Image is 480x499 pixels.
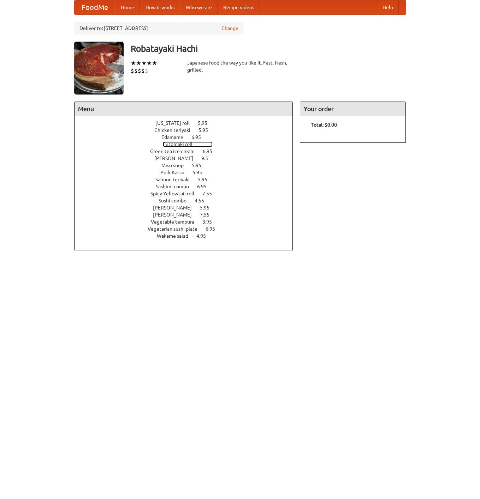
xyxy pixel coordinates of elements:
span: 5.95 [198,127,215,133]
span: Pork Katsu [160,170,191,175]
span: 6.95 [206,226,222,232]
span: [PERSON_NAME] [154,156,200,161]
a: Who we are [180,0,218,14]
li: ★ [131,59,136,67]
a: Change [221,25,238,32]
a: Chicken teriyaki 5.95 [154,127,221,133]
a: Wakame salad 4.95 [157,233,219,239]
li: ★ [141,59,147,67]
span: Chicken teriyaki [154,127,197,133]
span: Sushi combo [159,198,194,203]
span: 6.95 [191,134,208,140]
a: Recipe videos [218,0,260,14]
span: 7.55 [200,212,217,218]
a: Help [377,0,399,14]
span: Green tea ice cream [150,148,202,154]
a: Miso soup 5.95 [161,163,214,168]
span: 5.95 [198,120,214,126]
a: [PERSON_NAME] 5.95 [153,205,223,211]
span: Miso soup [161,163,191,168]
span: [US_STATE] roll [155,120,197,126]
li: $ [134,67,138,75]
h3: Robatayaki Hachi [131,42,406,56]
span: Wakame salad [157,233,195,239]
h4: Your order [300,102,405,116]
a: Pork Katsu 5.95 [160,170,215,175]
span: 4.55 [195,198,211,203]
span: 3.95 [202,219,219,225]
a: Spicy Yellowtail roll 7.55 [150,191,225,196]
span: Vegetable tempura [151,219,201,225]
span: 6.95 [203,148,219,154]
li: ★ [152,59,157,67]
span: [PERSON_NAME] [153,212,199,218]
a: [PERSON_NAME] 9.5 [154,156,221,161]
a: [US_STATE] roll 5.95 [155,120,220,126]
a: Salmon teriyaki 5.95 [155,177,220,182]
span: 5.95 [198,177,214,182]
span: Futomaki roll [163,141,200,147]
div: Deliver to: [STREET_ADDRESS] [74,22,244,35]
li: $ [131,67,134,75]
a: Futomaki roll [163,141,213,147]
a: [PERSON_NAME] 7.55 [153,212,223,218]
li: $ [145,67,148,75]
a: Vegetable tempura 3.95 [151,219,225,225]
span: 9.5 [201,156,215,161]
div: Japanese food the way you like it. Fast, fresh, grilled. [187,59,293,73]
li: ★ [147,59,152,67]
a: Vegetarian sushi plate 6.95 [148,226,228,232]
span: 5.95 [200,205,217,211]
h4: Menu [75,102,293,116]
li: $ [141,67,145,75]
li: $ [138,67,141,75]
a: FoodMe [75,0,115,14]
li: ★ [136,59,141,67]
a: Home [115,0,140,14]
img: angular.jpg [74,42,124,95]
a: Edamame 6.95 [161,134,214,140]
span: Salmon teriyaki [155,177,197,182]
span: Vegetarian sushi plate [148,226,205,232]
span: 5.95 [192,170,209,175]
b: Total: $0.00 [311,122,337,128]
a: Sushi combo 4.55 [159,198,217,203]
span: [PERSON_NAME] [153,205,199,211]
span: Spicy Yellowtail roll [150,191,201,196]
span: 4.95 [196,233,213,239]
span: 5.95 [192,163,208,168]
a: How it works [140,0,180,14]
a: Green tea ice cream 6.95 [150,148,225,154]
span: Sashimi combo [156,184,196,189]
span: 7.55 [202,191,219,196]
span: Edamame [161,134,190,140]
span: 6.95 [197,184,214,189]
a: Sashimi combo 6.95 [156,184,220,189]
